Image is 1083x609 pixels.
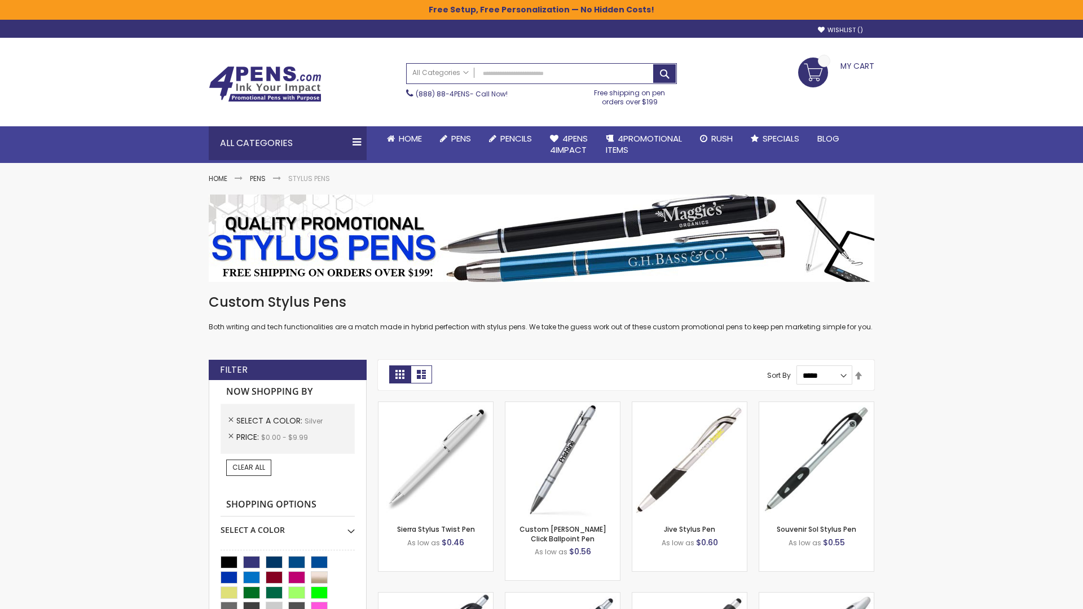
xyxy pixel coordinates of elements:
[520,524,606,543] a: Custom [PERSON_NAME] Click Ballpoint Pen
[632,592,747,602] a: Souvenir® Emblem Stylus Pen-Silver
[220,364,248,376] strong: Filter
[597,126,691,163] a: 4PROMOTIONALITEMS
[789,538,821,548] span: As low as
[209,195,874,282] img: Stylus Pens
[226,460,271,475] a: Clear All
[236,431,261,443] span: Price
[399,133,422,144] span: Home
[250,174,266,183] a: Pens
[389,365,411,383] strong: Grid
[416,89,470,99] a: (888) 88-4PENS
[823,537,845,548] span: $0.55
[759,592,874,602] a: Twist Highlighter-Pen Stylus Combo-Silver
[535,547,567,557] span: As low as
[209,174,227,183] a: Home
[261,433,308,442] span: $0.00 - $9.99
[209,126,367,160] div: All Categories
[236,415,305,426] span: Select A Color
[288,174,330,183] strong: Stylus Pens
[664,524,715,534] a: Jive Stylus Pen
[378,126,431,151] a: Home
[232,462,265,472] span: Clear All
[397,524,475,534] a: Sierra Stylus Twist Pen
[550,133,588,156] span: 4Pens 4impact
[632,402,747,517] img: Jive Stylus Pen-Silver
[711,133,733,144] span: Rush
[767,370,791,380] label: Sort By
[808,126,848,151] a: Blog
[378,592,493,602] a: React Stylus Grip Pen-Silver
[759,401,874,411] a: Souvenir Sol Stylus Pen-Silver
[505,402,620,517] img: Custom Alex II Click Ballpoint Pen-Silver
[209,293,874,311] h1: Custom Stylus Pens
[416,89,508,99] span: - Call Now!
[500,133,532,144] span: Pencils
[505,401,620,411] a: Custom Alex II Click Ballpoint Pen-Silver
[451,133,471,144] span: Pens
[763,133,799,144] span: Specials
[505,592,620,602] a: Epiphany Stylus Pens-Silver
[480,126,541,151] a: Pencils
[541,126,597,163] a: 4Pens4impact
[817,133,839,144] span: Blog
[662,538,694,548] span: As low as
[569,546,591,557] span: $0.56
[696,537,718,548] span: $0.60
[209,293,874,332] div: Both writing and tech functionalities are a match made in hybrid perfection with stylus pens. We ...
[378,401,493,411] a: Stypen-35-Silver
[691,126,742,151] a: Rush
[221,493,355,517] strong: Shopping Options
[221,380,355,404] strong: Now Shopping by
[583,84,677,107] div: Free shipping on pen orders over $199
[431,126,480,151] a: Pens
[209,66,322,102] img: 4Pens Custom Pens and Promotional Products
[412,68,469,77] span: All Categories
[305,416,323,426] span: Silver
[632,401,747,411] a: Jive Stylus Pen-Silver
[777,524,856,534] a: Souvenir Sol Stylus Pen
[378,402,493,517] img: Stypen-35-Silver
[606,133,682,156] span: 4PROMOTIONAL ITEMS
[407,64,474,82] a: All Categories
[759,402,874,517] img: Souvenir Sol Stylus Pen-Silver
[818,26,863,34] a: Wishlist
[407,538,440,548] span: As low as
[442,537,464,548] span: $0.46
[742,126,808,151] a: Specials
[221,517,355,536] div: Select A Color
